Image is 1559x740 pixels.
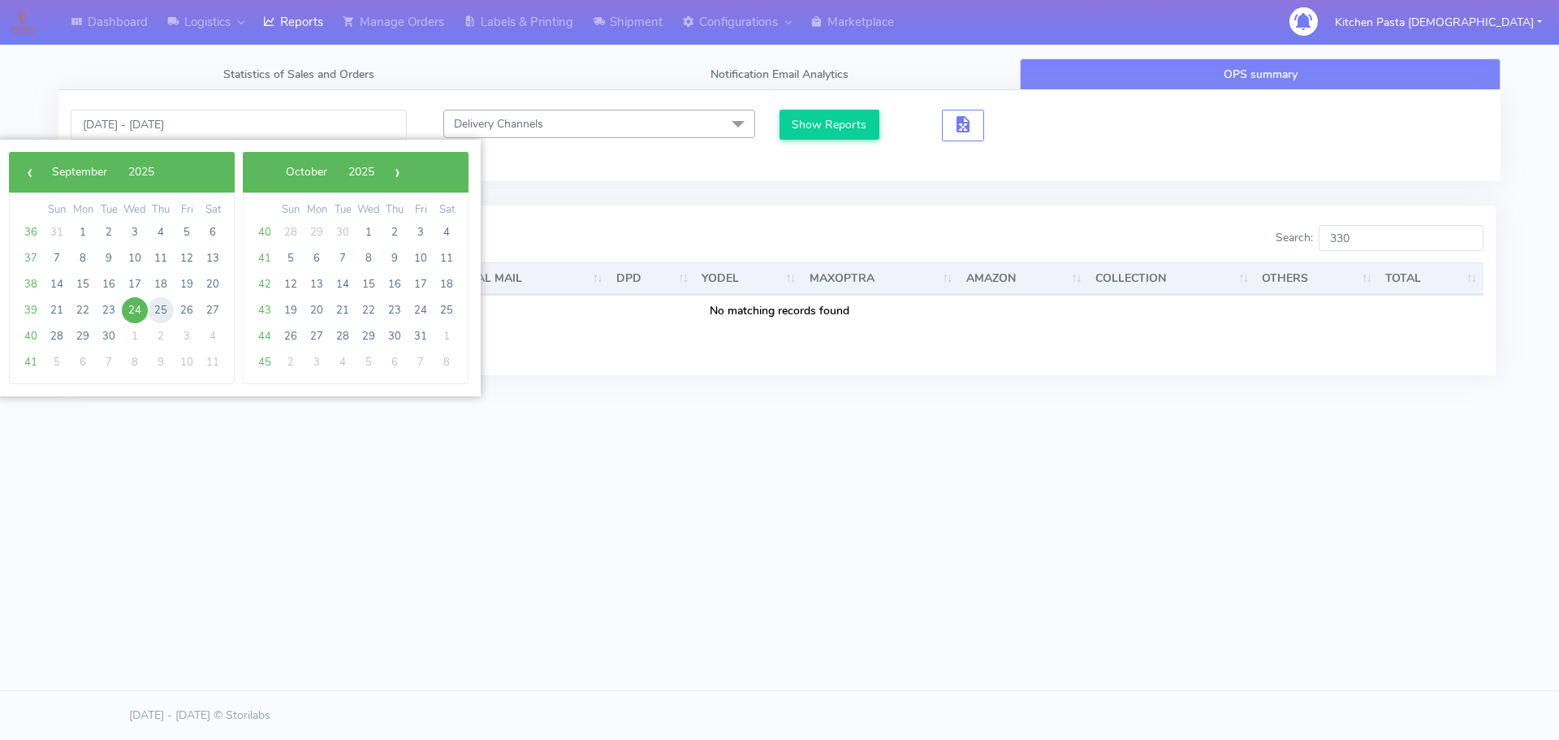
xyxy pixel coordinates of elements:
span: Statistics of Sales and Orders [223,67,374,82]
th: weekday [148,201,174,219]
span: 25 [434,297,460,323]
span: 22 [356,297,382,323]
span: 8 [122,349,148,375]
span: 6 [304,245,330,271]
span: 27 [200,297,226,323]
span: 9 [96,245,122,271]
span: 28 [278,219,304,245]
span: 30 [96,323,122,349]
span: 11 [148,245,174,271]
th: weekday [200,201,226,219]
ul: Tabs [58,58,1501,90]
span: 5 [174,219,200,245]
th: weekday [122,201,148,219]
span: 13 [304,271,330,297]
span: 7 [408,349,434,375]
th: weekday [174,201,200,219]
span: 1 [434,323,460,349]
span: 44 [252,323,278,349]
button: October [275,160,338,184]
span: 8 [434,349,460,375]
th: YODEL : activate to sort column ascending [695,262,802,295]
span: 11 [200,349,226,375]
th: weekday [44,201,70,219]
span: 19 [174,271,200,297]
span: ‹ [17,160,41,184]
span: 2 [148,323,174,349]
span: 7 [96,349,122,375]
span: 15 [356,271,382,297]
th: weekday [330,201,356,219]
span: 1 [70,219,96,245]
span: 12 [278,271,304,297]
span: 14 [330,271,356,297]
span: 3 [408,219,434,245]
span: 26 [174,297,200,323]
span: 4 [200,323,226,349]
span: 21 [44,297,70,323]
th: weekday [304,201,330,219]
span: 4 [148,219,174,245]
span: 39 [18,297,44,323]
span: 31 [408,323,434,349]
span: Delivery Channels [454,116,543,132]
span: 1 [356,219,382,245]
span: 4 [330,349,356,375]
span: 24 [122,297,148,323]
span: 29 [304,219,330,245]
button: 2025 [338,160,385,184]
button: Show Reports [779,110,879,140]
span: 5 [278,245,304,271]
th: ROYAL MAIL : activate to sort column ascending [447,262,610,295]
span: 5 [44,349,70,375]
span: 2 [96,219,122,245]
th: COLLECTION : activate to sort column ascending [1089,262,1256,295]
span: 3 [122,219,148,245]
span: 25 [148,297,174,323]
span: 17 [408,271,434,297]
label: Search: [1276,225,1483,251]
span: 29 [356,323,382,349]
bs-datepicker-navigation-view: ​ ​ ​ [17,161,189,176]
span: 16 [382,271,408,297]
th: DPD : activate to sort column ascending [610,262,695,295]
span: 15 [70,271,96,297]
span: 6 [70,349,96,375]
span: Notification Email Analytics [710,67,849,82]
span: 24 [408,297,434,323]
span: 21 [330,297,356,323]
span: 12 [174,245,200,271]
span: 36 [18,219,44,245]
th: weekday [70,201,96,219]
span: › [385,160,409,184]
th: OTHERS : activate to sort column ascending [1255,262,1379,295]
span: 10 [408,245,434,271]
span: 30 [330,219,356,245]
th: AMAZON : activate to sort column ascending [960,262,1089,295]
span: 18 [434,271,460,297]
span: 23 [96,297,122,323]
span: 19 [278,297,304,323]
span: 2 [278,349,304,375]
button: September [41,160,118,184]
button: Kitchen Pasta [DEMOGRAPHIC_DATA] [1323,6,1554,39]
th: weekday [382,201,408,219]
span: 7 [44,245,70,271]
th: weekday [96,201,122,219]
span: 27 [304,323,330,349]
span: 45 [252,349,278,375]
span: 3 [304,349,330,375]
span: 18 [148,271,174,297]
span: 6 [382,349,408,375]
button: 2025 [118,160,165,184]
span: 20 [200,271,226,297]
span: 41 [18,349,44,375]
span: 9 [148,349,174,375]
span: September [52,164,107,180]
span: 4 [434,219,460,245]
span: 2025 [348,164,374,180]
span: 14 [44,271,70,297]
span: 41 [252,245,278,271]
span: 7 [330,245,356,271]
span: 13 [200,245,226,271]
